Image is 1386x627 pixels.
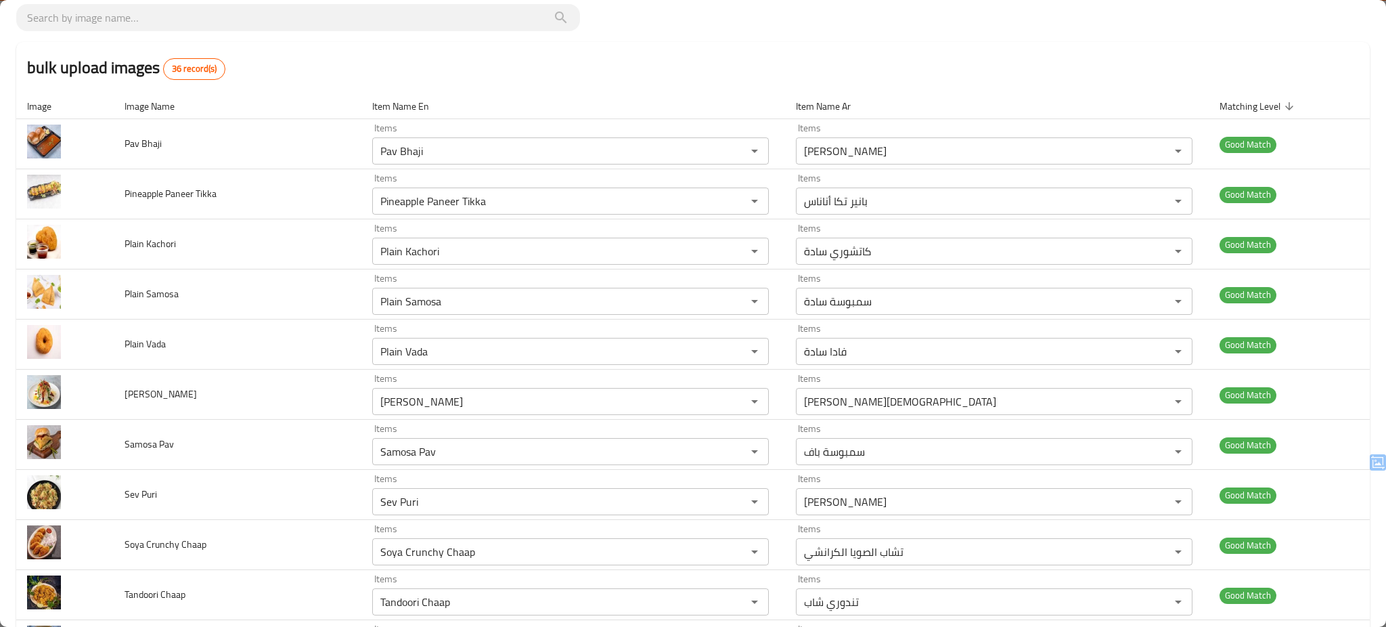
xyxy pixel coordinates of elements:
[125,586,185,603] span: Tandoori Chaap
[27,576,61,609] img: Tandoori Chaap
[27,475,61,509] img: Sev Puri
[1220,187,1276,202] span: Good Match
[1220,237,1276,253] span: Good Match
[125,536,206,553] span: Soya Crunchy Chaap
[125,285,179,303] span: Plain Samosa
[745,142,764,160] button: Open
[27,275,61,309] img: Plain Samosa
[1220,488,1276,503] span: Good Match
[125,485,157,503] span: Sev Puri
[1220,137,1276,152] span: Good Match
[745,542,764,561] button: Open
[27,56,225,80] h2: bulk upload images
[1169,192,1188,211] button: Open
[785,93,1209,119] th: Item Name Ar
[1220,588,1276,603] span: Good Match
[27,375,61,409] img: Raj Kachori
[27,7,569,28] input: search
[27,425,61,459] img: Samosa Pav
[27,225,61,259] img: Plain Kachori
[27,325,61,359] img: Plain Vada
[745,592,764,611] button: Open
[1220,287,1276,303] span: Good Match
[27,125,61,158] img: Pav Bhaji
[361,93,785,119] th: Item Name En
[1169,292,1188,311] button: Open
[1169,342,1188,361] button: Open
[1220,538,1276,553] span: Good Match
[125,235,176,253] span: Plain Kachori
[1169,392,1188,411] button: Open
[125,435,174,453] span: Samosa Pav
[125,335,166,353] span: Plain Vada
[27,525,61,559] img: Soya Crunchy Chaap
[1220,98,1298,114] span: Matching Level
[1220,437,1276,453] span: Good Match
[745,392,764,411] button: Open
[1169,492,1188,511] button: Open
[125,385,197,403] span: [PERSON_NAME]
[1220,387,1276,403] span: Good Match
[745,292,764,311] button: Open
[27,175,61,209] img: Pineapple Paneer Tikka
[164,62,225,76] span: 36 record(s)
[1169,242,1188,261] button: Open
[125,185,217,202] span: Pineapple Paneer Tikka
[745,442,764,461] button: Open
[745,342,764,361] button: Open
[1169,592,1188,611] button: Open
[745,492,764,511] button: Open
[163,58,225,80] div: Total records count
[125,135,162,152] span: Pav Bhaji
[745,242,764,261] button: Open
[1169,142,1188,160] button: Open
[16,93,114,119] th: Image
[125,98,192,114] span: Image Name
[1169,442,1188,461] button: Open
[1220,337,1276,353] span: Good Match
[745,192,764,211] button: Open
[1169,542,1188,561] button: Open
